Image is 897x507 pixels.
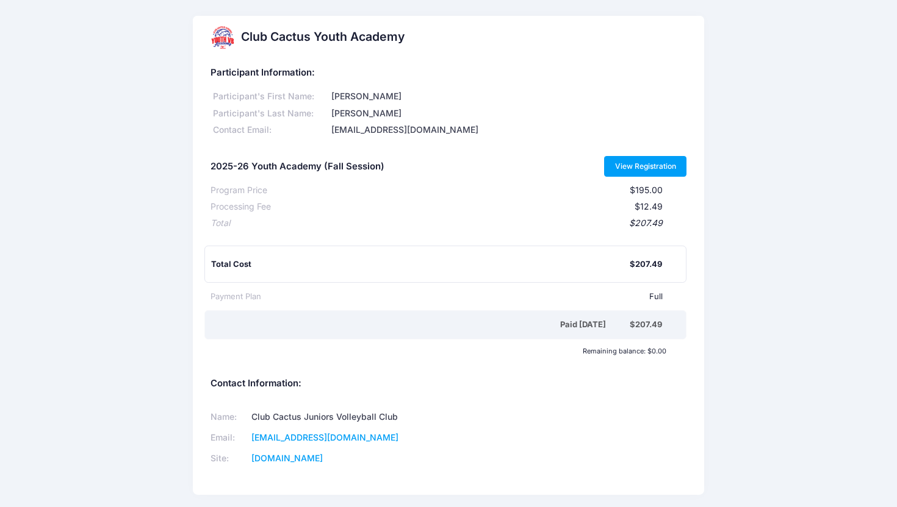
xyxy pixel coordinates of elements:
td: Club Cactus Juniors Volleyball Club [248,407,433,428]
div: [PERSON_NAME] [330,107,686,120]
div: Paid [DATE] [213,319,630,331]
a: View Registration [604,156,686,177]
div: Program Price [211,184,267,197]
div: Payment Plan [211,291,261,303]
div: [PERSON_NAME] [330,90,686,103]
div: [EMAIL_ADDRESS][DOMAIN_NAME] [330,124,686,136]
h2: Club Cactus Youth Academy [241,30,405,44]
div: Total Cost [211,258,630,271]
div: Remaining balance: $0.00 [205,347,673,355]
div: Participant's First Name: [211,90,330,103]
div: Total [211,217,230,230]
h5: 2025-26 Youth Academy (Fall Session) [211,161,384,172]
h5: Contact Information: [211,378,686,389]
div: $207.49 [230,217,663,230]
td: Site: [211,448,248,469]
td: Email: [211,428,248,448]
span: $195.00 [630,185,663,195]
div: $207.49 [630,319,662,331]
a: [EMAIL_ADDRESS][DOMAIN_NAME] [251,432,398,442]
div: $207.49 [630,258,662,271]
div: Participant's Last Name: [211,107,330,120]
div: Processing Fee [211,200,271,213]
h5: Participant Information: [211,68,686,79]
td: Name: [211,407,248,428]
div: Contact Email: [211,124,330,136]
div: Full [261,291,663,303]
div: $12.49 [271,200,663,213]
a: [DOMAIN_NAME] [251,453,323,463]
